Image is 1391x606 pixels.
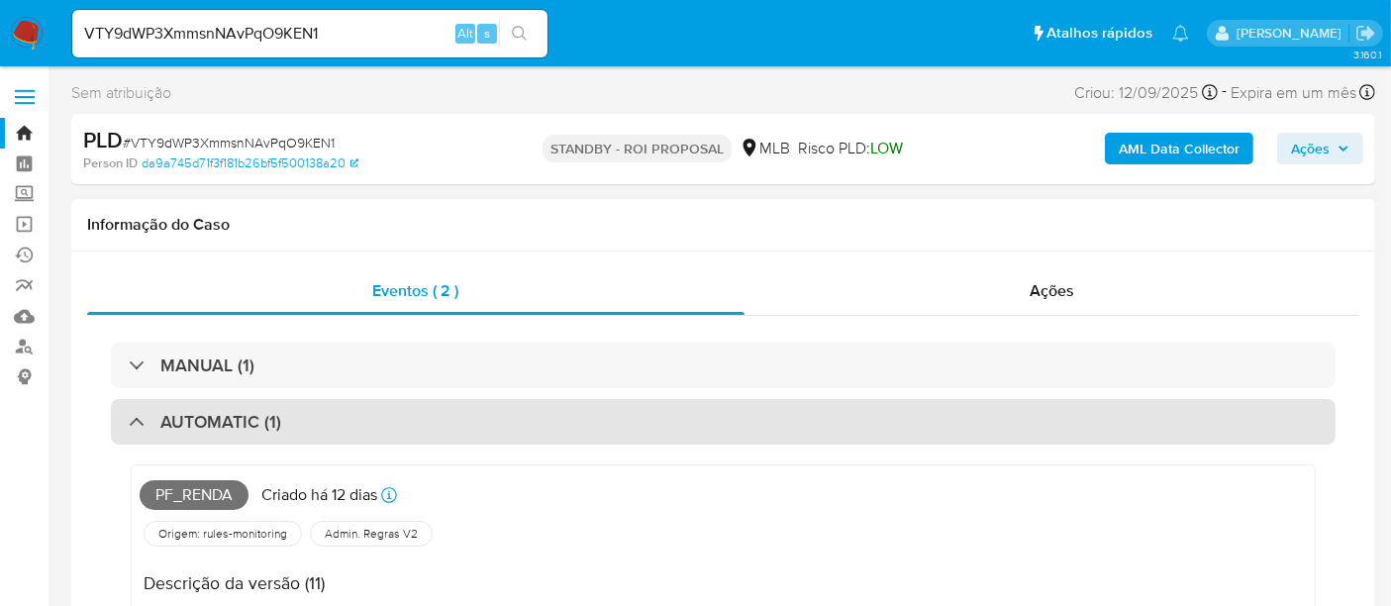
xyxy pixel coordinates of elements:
[457,24,473,43] span: Alt
[1237,24,1348,43] p: erico.trevizan@mercadopago.com.br
[1172,25,1189,42] a: Notificações
[1291,133,1330,164] span: Ações
[144,572,721,594] h4: Descrição da versão (11)
[71,82,171,104] span: Sem atribuição
[543,135,732,162] p: STANDBY - ROI PROPOSAL
[83,124,123,155] b: PLD
[1231,82,1356,104] span: Expira em um mês
[499,20,540,48] button: search-icon
[261,484,377,506] p: Criado há 12 dias
[123,133,335,152] span: # VTY9dWP3XmmsnNAvPqO9KEN1
[111,399,1336,445] div: AUTOMATIC (1)
[372,279,458,302] span: Eventos ( 2 )
[1105,133,1253,164] button: AML Data Collector
[111,343,1336,388] div: MANUAL (1)
[160,411,281,433] h3: AUTOMATIC (1)
[160,354,254,376] h3: MANUAL (1)
[140,480,248,510] span: Pf_renda
[1074,79,1218,106] div: Criou: 12/09/2025
[87,215,1359,235] h1: Informação do Caso
[484,24,490,43] span: s
[142,154,358,172] a: da9a745d71f3f181b26bf5f500138a20
[83,154,138,172] b: Person ID
[1030,279,1074,302] span: Ações
[740,138,790,159] div: MLB
[1046,23,1152,44] span: Atalhos rápidos
[1119,133,1240,164] b: AML Data Collector
[323,526,420,542] span: Admin. Regras V2
[156,526,289,542] span: Origem: rules-monitoring
[870,137,903,159] span: LOW
[1222,79,1227,106] span: -
[72,21,547,47] input: Pesquise usuários ou casos...
[1277,133,1363,164] button: Ações
[798,138,903,159] span: Risco PLD:
[1355,23,1376,44] a: Sair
